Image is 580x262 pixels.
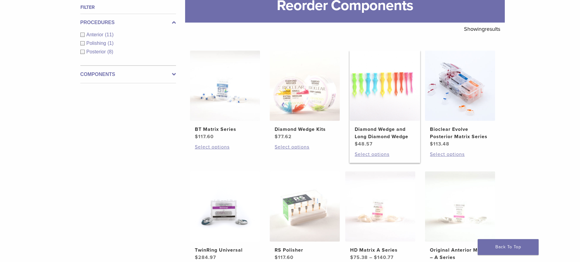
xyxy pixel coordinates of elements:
[86,49,107,54] span: Posterior
[464,23,500,35] p: Showing results
[275,134,292,140] bdi: 77.62
[350,254,353,260] span: $
[107,41,114,46] span: (1)
[369,254,372,260] span: –
[275,246,335,254] h2: RS Polisher
[374,254,377,260] span: $
[80,19,176,26] label: Procedures
[355,141,358,147] span: $
[275,254,294,260] bdi: 117.60
[350,51,420,148] a: Diamond Wedge and Long Diamond WedgeDiamond Wedge and Long Diamond Wedge $48.57
[195,143,255,151] a: Select options for “BT Matrix Series”
[355,151,415,158] a: Select options for “Diamond Wedge and Long Diamond Wedge”
[195,246,255,254] h2: TwinRing Universal
[430,246,490,261] h2: Original Anterior Matrix – A Series
[374,254,394,260] bdi: 140.77
[425,51,495,121] img: Bioclear Evolve Posterior Matrix Series
[269,171,340,261] a: RS PolisherRS Polisher $117.60
[190,171,260,242] img: TwinRing Universal
[269,51,340,140] a: Diamond Wedge KitsDiamond Wedge Kits $77.62
[190,51,261,140] a: BT Matrix SeriesBT Matrix Series $117.60
[80,4,176,11] h4: Filter
[105,32,114,37] span: (11)
[430,141,433,147] span: $
[425,51,496,148] a: Bioclear Evolve Posterior Matrix SeriesBioclear Evolve Posterior Matrix Series $113.48
[80,71,176,78] label: Components
[195,134,214,140] bdi: 117.60
[195,254,216,260] bdi: 284.97
[275,254,278,260] span: $
[270,171,340,242] img: RS Polisher
[190,51,260,121] img: BT Matrix Series
[275,126,335,133] h2: Diamond Wedge Kits
[270,51,340,121] img: Diamond Wedge Kits
[345,171,415,242] img: HD Matrix A Series
[195,134,198,140] span: $
[195,126,255,133] h2: BT Matrix Series
[430,141,449,147] bdi: 113.48
[275,143,335,151] a: Select options for “Diamond Wedge Kits”
[355,141,373,147] bdi: 48.57
[350,246,410,254] h2: HD Matrix A Series
[345,171,416,261] a: HD Matrix A SeriesHD Matrix A Series
[425,171,495,242] img: Original Anterior Matrix - A Series
[195,254,198,260] span: $
[190,171,261,261] a: TwinRing UniversalTwinRing Universal $284.97
[275,134,278,140] span: $
[350,254,368,260] bdi: 75.38
[86,41,108,46] span: Polishing
[107,49,114,54] span: (8)
[86,32,105,37] span: Anterior
[478,239,539,255] a: Back To Top
[350,51,420,121] img: Diamond Wedge and Long Diamond Wedge
[430,126,490,140] h2: Bioclear Evolve Posterior Matrix Series
[430,151,490,158] a: Select options for “Bioclear Evolve Posterior Matrix Series”
[355,126,415,140] h2: Diamond Wedge and Long Diamond Wedge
